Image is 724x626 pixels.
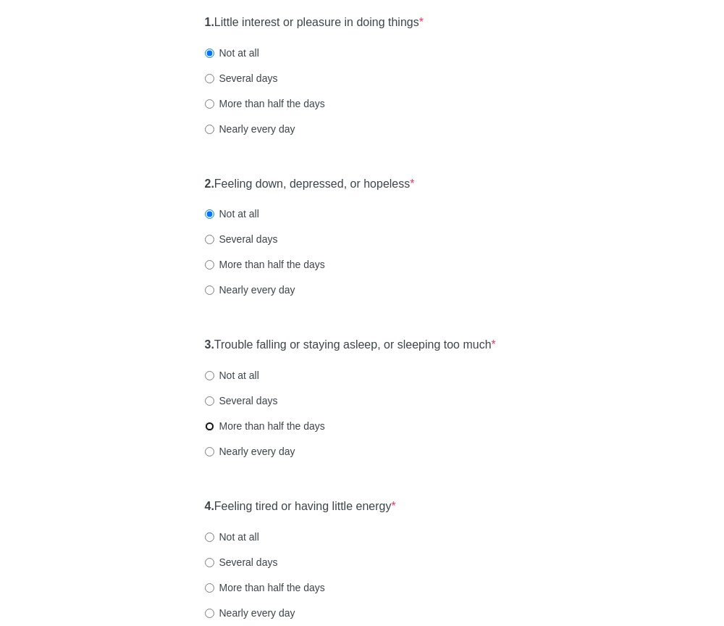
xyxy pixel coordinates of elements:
[205,71,278,85] label: Several days
[205,178,214,190] strong: 2.
[205,337,496,354] label: Trouble falling or staying asleep, or sleeping too much
[205,447,214,456] input: Nearly every day
[205,580,325,595] label: More than half the days
[205,74,214,83] input: Several days
[205,606,295,620] label: Nearly every day
[205,558,214,567] input: Several days
[205,609,214,618] input: Nearly every day
[205,396,214,406] input: Several days
[205,125,214,134] input: Nearly every day
[205,530,259,544] label: Not at all
[205,235,214,244] input: Several days
[205,500,214,512] strong: 4.
[205,285,214,295] input: Nearly every day
[205,99,214,109] input: More than half the days
[205,96,325,111] label: More than half the days
[205,46,259,60] label: Not at all
[205,533,214,542] input: Not at all
[205,444,295,459] label: Nearly every day
[205,176,415,193] label: Feeling down, depressed, or hopeless
[205,419,325,433] label: More than half the days
[205,232,278,246] label: Several days
[205,371,214,380] input: Not at all
[205,583,214,593] input: More than half the days
[205,422,214,431] input: More than half the days
[205,283,295,297] label: Nearly every day
[205,209,214,219] input: Not at all
[205,122,295,136] label: Nearly every day
[205,206,259,221] label: Not at all
[205,368,259,383] label: Not at all
[205,393,278,408] label: Several days
[205,257,325,272] label: More than half the days
[205,498,396,515] label: Feeling tired or having little energy
[205,14,424,31] label: Little interest or pleasure in doing things
[205,16,214,28] strong: 1.
[205,338,214,351] strong: 3.
[205,555,278,569] label: Several days
[205,49,214,58] input: Not at all
[205,260,214,270] input: More than half the days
